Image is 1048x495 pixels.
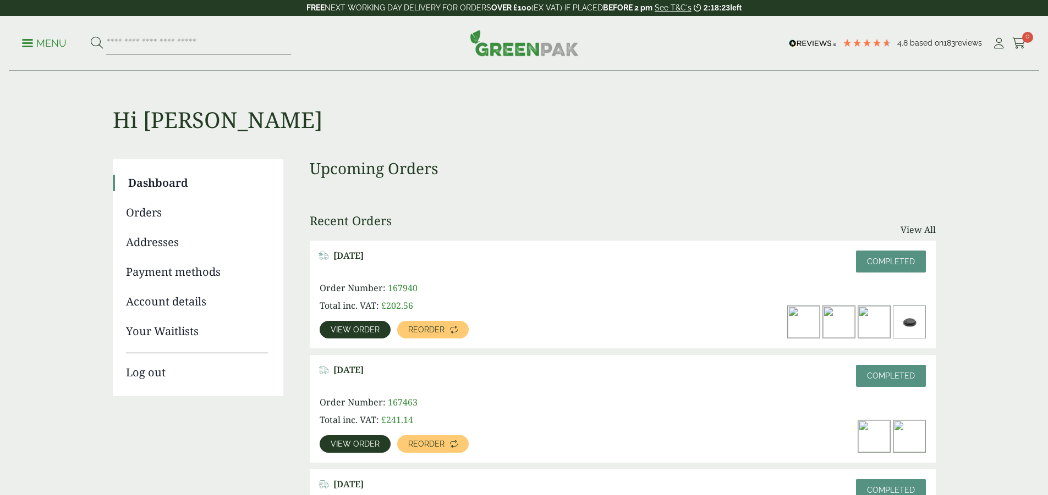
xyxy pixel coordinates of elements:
bdi: 202.56 [381,299,413,312]
i: Cart [1012,38,1026,49]
p: Menu [22,37,67,50]
img: IMG_5677-300x200.jpg [858,420,890,452]
span: [DATE] [333,251,364,261]
span: Reorder [408,326,445,333]
img: 12oz_black_a-300x200.jpg [858,306,890,338]
span: 183 [943,38,955,47]
a: Reorder [397,435,469,453]
a: View order [320,321,391,338]
img: dsc_0112a_1-300x449.jpg [823,306,855,338]
span: [DATE] [333,365,364,375]
span: Total inc. VAT: [320,414,379,426]
a: Account details [126,293,268,310]
span: [DATE] [333,479,364,490]
a: Addresses [126,234,268,251]
a: View order [320,435,391,453]
a: Payment methods [126,264,268,280]
span: Reorder [408,440,445,448]
img: dsc_0112a_1-300x449.jpg [893,420,925,452]
span: 167463 [388,396,418,408]
span: Completed [867,257,915,266]
span: View order [331,326,380,333]
img: REVIEWS.io [789,40,837,47]
a: Log out [126,353,268,381]
span: Total inc. VAT: [320,299,379,312]
a: 0 [1012,35,1026,52]
div: 4.79 Stars [842,38,892,48]
a: See T&C's [655,3,692,12]
span: Completed [867,486,915,494]
strong: OVER £100 [491,3,531,12]
span: Completed [867,371,915,380]
bdi: 241.14 [381,414,413,426]
span: left [730,3,742,12]
img: 2830015-500ml-Bagasse-Tray-with-food-300x200.jpg [788,306,820,338]
strong: BEFORE 2 pm [603,3,652,12]
a: Your Waitlists [126,323,268,340]
a: Reorder [397,321,469,338]
a: View All [901,223,936,236]
h3: Upcoming Orders [310,159,936,178]
span: 2:18:23 [704,3,730,12]
h1: Hi [PERSON_NAME] [113,71,936,133]
span: View order [331,440,380,448]
span: Order Number: [320,282,386,294]
img: GreenPak Supplies [470,30,579,56]
i: My Account [992,38,1006,49]
strong: FREE [306,3,325,12]
span: Based on [910,38,943,47]
span: 167940 [388,282,418,294]
a: Orders [126,204,268,221]
h3: Recent Orders [310,213,392,227]
img: 12-16oz-Black-Sip-Lid-300x200.jpg [893,306,925,338]
span: Order Number: [320,396,386,408]
a: Dashboard [128,175,268,191]
span: £ [381,414,386,426]
span: 0 [1022,32,1033,43]
span: 4.8 [897,38,910,47]
a: Menu [22,37,67,48]
span: £ [381,299,386,312]
span: reviews [955,38,982,47]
